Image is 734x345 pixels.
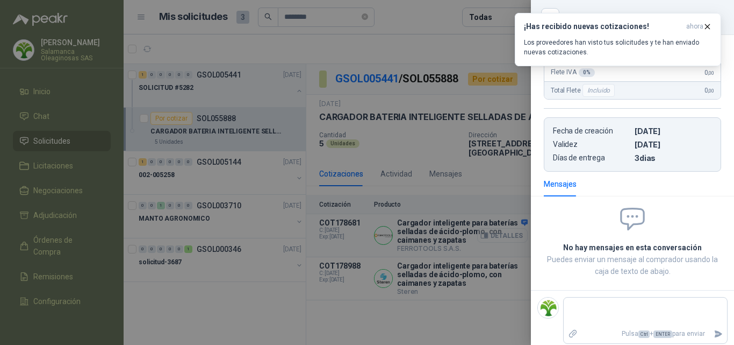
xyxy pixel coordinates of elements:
span: ahora [686,22,703,31]
p: Los proveedores han visto tus solicitudes y te han enviado nuevas cotizaciones. [524,38,712,57]
span: ENTER [653,330,672,338]
span: 0 [704,87,714,94]
h3: ¡Has recibido nuevas cotizaciones! [524,22,682,31]
button: Enviar [709,325,727,343]
p: Días de entrega [553,153,630,163]
div: COT178681 [565,9,721,26]
div: Mensajes [544,178,577,190]
p: [DATE] [635,140,712,149]
span: Ctrl [638,330,650,338]
span: ,00 [708,88,714,94]
label: Adjuntar archivos [564,325,582,343]
span: Total Flete [551,84,617,97]
h2: No hay mensajes en esta conversación [544,242,721,254]
img: Company Logo [538,298,558,318]
p: 3 dias [635,153,712,163]
p: [DATE] [635,126,712,136]
button: Close [544,11,557,24]
p: Validez [553,140,630,149]
p: Pulsa + para enviar [582,325,710,343]
p: Puedes enviar un mensaje al comprador usando la caja de texto de abajo. [544,254,721,277]
div: Incluido [582,84,615,97]
p: Fecha de creación [553,126,630,136]
button: ¡Has recibido nuevas cotizaciones!ahora Los proveedores han visto tus solicitudes y te han enviad... [515,13,721,66]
